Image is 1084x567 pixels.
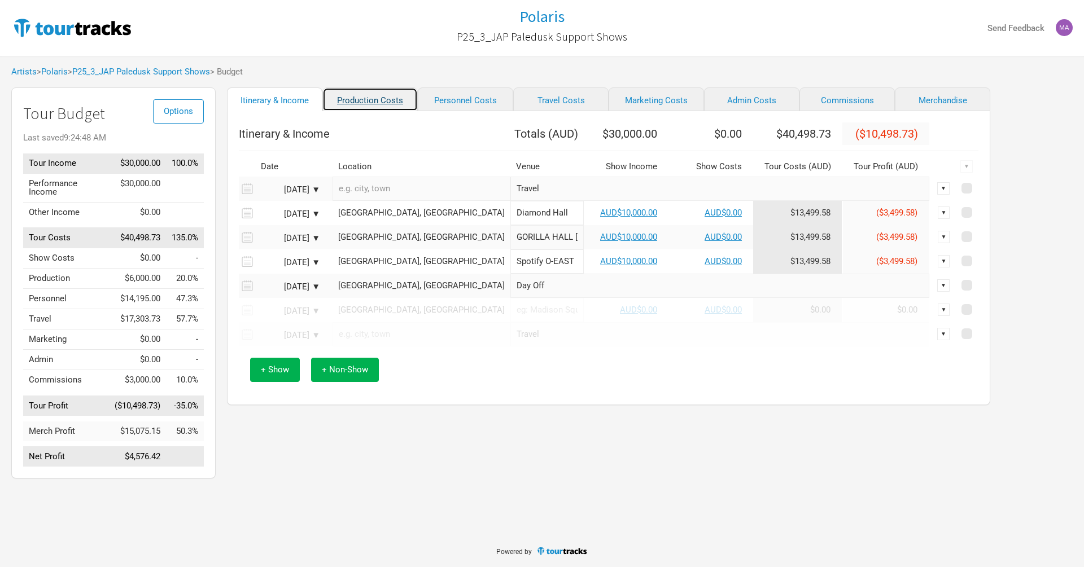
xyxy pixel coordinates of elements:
[68,68,210,76] span: >
[23,105,204,122] h1: Tour Budget
[109,173,166,202] td: $30,000.00
[23,370,109,390] td: Commissions
[166,421,204,441] td: Merch Profit as % of Tour Income
[753,298,842,322] td: Tour Cost allocation from Production, Personnel, Travel, Marketing, Admin & Commissions
[513,87,609,111] a: Travel Costs
[109,269,166,289] td: $6,000.00
[37,68,68,76] span: >
[258,307,320,315] div: [DATE] ▼
[322,87,418,111] a: Production Costs
[609,87,704,111] a: Marketing Costs
[418,87,513,111] a: Personnel Costs
[960,160,973,173] div: ▼
[258,258,320,267] div: [DATE] ▼
[23,329,109,350] td: Marketing
[753,225,842,249] td: Tour Cost allocation from Production, Personnel, Travel, Marketing, Admin & Commissions
[600,256,657,266] a: AUD$10,000.00
[584,157,668,177] th: Show Income
[258,186,320,194] div: [DATE] ▼
[109,329,166,350] td: $0.00
[987,23,1044,33] strong: Send Feedback
[333,157,510,177] th: Location
[510,225,584,249] input: GORILLA HALL OSAKA
[938,231,950,243] div: ▼
[166,269,204,289] td: Production as % of Tour Income
[510,157,584,177] th: Venue
[109,395,166,416] td: ($10,498.73)
[938,304,950,316] div: ▼
[457,25,627,49] a: P25_3_JAP Paledusk Support Shows
[510,322,929,346] input: Travel
[510,177,929,201] input: Travel
[705,232,742,242] a: AUD$0.00
[1056,19,1073,36] img: Mark
[109,370,166,390] td: $3,000.00
[895,87,990,111] a: Merchandise
[23,228,109,248] td: Tour Costs
[250,358,300,382] button: + Show
[164,106,193,116] span: Options
[799,87,895,111] a: Commissions
[258,234,320,243] div: [DATE] ▼
[153,99,204,124] button: Options
[166,202,204,222] td: Other Income as % of Tour Income
[166,248,204,269] td: Show Costs as % of Tour Income
[938,255,950,267] div: ▼
[668,122,753,145] th: $0.00
[322,364,368,375] span: + Non-Show
[258,210,320,218] div: [DATE] ▼
[338,282,505,290] div: Shibuya, Japan
[166,173,204,202] td: Performance Income as % of Tour Income
[311,358,379,382] button: + Non-Show
[166,309,204,329] td: Travel as % of Tour Income
[519,6,565,27] h1: Polaris
[23,173,109,202] td: Performance Income
[333,177,510,201] input: e.g. city, town
[166,329,204,350] td: Marketing as % of Tour Income
[705,256,742,266] a: AUD$0.00
[510,274,929,298] input: Day Off
[23,202,109,222] td: Other Income
[876,232,917,242] span: ($3,499.58)
[23,350,109,370] td: Admin
[333,322,510,346] input: e.g. city, town
[109,248,166,269] td: $0.00
[496,548,532,556] span: Powered by
[753,122,842,145] th: $40,498.73
[23,447,109,467] td: Net Profit
[753,201,842,225] td: Tour Cost allocation from Production, Personnel, Travel, Marketing, Admin & Commissions
[109,289,166,309] td: $14,195.00
[11,16,133,39] img: TourTracks
[227,87,322,111] a: Itinerary & Income
[166,289,204,309] td: Personnel as % of Tour Income
[876,208,917,218] span: ($3,499.58)
[510,201,584,225] input: Diamond Hall
[876,256,917,266] span: ($3,499.58)
[258,283,320,291] div: [DATE] ▼
[338,209,505,217] div: Nagoya, Japan
[41,67,68,77] a: Polaris
[109,202,166,222] td: $0.00
[239,122,510,145] th: Itinerary & Income
[855,127,918,140] span: ($10,498.73)
[23,153,109,174] td: Tour Income
[753,157,842,177] th: Tour Costs ( AUD )
[109,421,166,441] td: $15,075.15
[23,421,109,441] td: Merch Profit
[510,122,584,145] th: Totals ( AUD )
[668,157,753,177] th: Show Costs
[338,306,505,314] div: Shinjuku City, Japan
[166,370,204,390] td: Commissions as % of Tour Income
[166,153,204,174] td: Tour Income as % of Tour Income
[519,8,565,25] a: Polaris
[72,67,210,77] a: P25_3_JAP Paledusk Support Shows
[510,298,584,322] input: eg: Madison Square Garden
[897,305,917,315] span: $0.00
[109,447,166,467] td: $4,576.42
[11,67,37,77] a: Artists
[600,208,657,218] a: AUD$10,000.00
[338,233,505,241] div: Osaka, Japan
[704,87,799,111] a: Admin Costs
[338,257,505,266] div: Shibuya, Japan
[536,546,588,556] img: TourTracks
